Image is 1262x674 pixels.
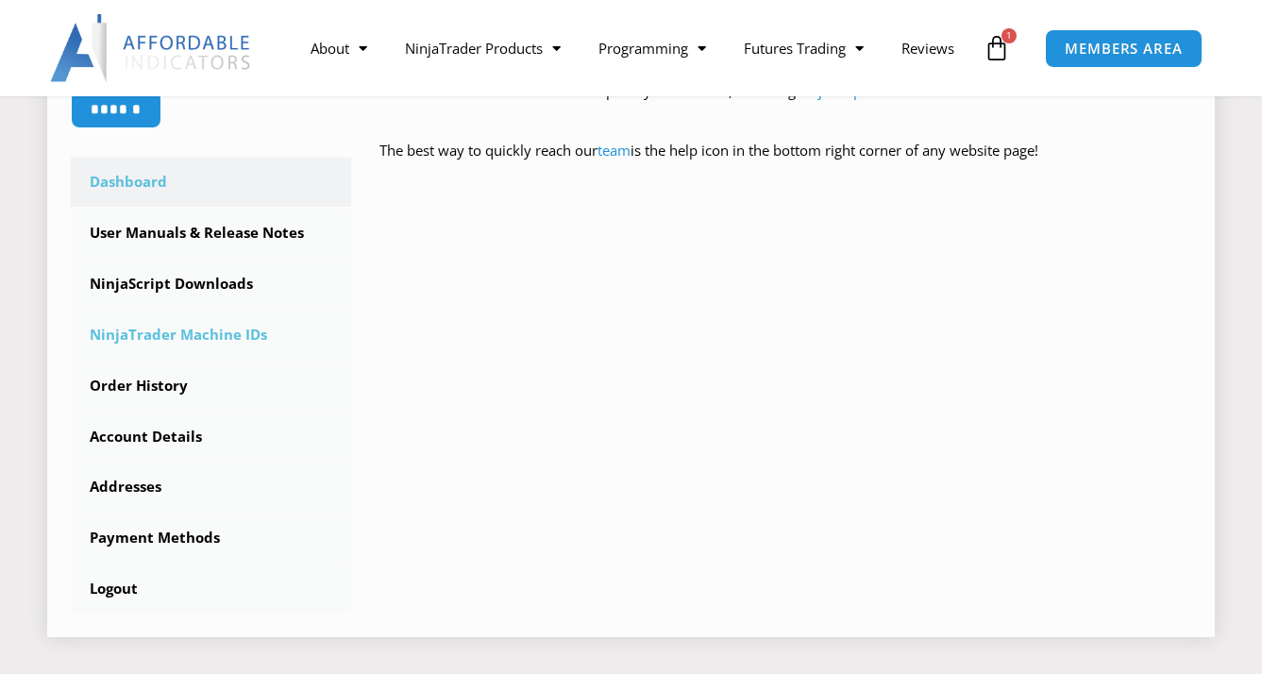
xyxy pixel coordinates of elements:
[968,81,1057,100] a: User Manuals
[725,26,883,70] a: Futures Trading
[71,260,351,309] a: NinjaScript Downloads
[71,158,351,614] nav: Account pages
[597,141,631,160] a: team
[379,78,1191,131] p: Use the menu on the left side to explore your account, including and .
[292,26,386,70] a: About
[1045,29,1203,68] a: MEMBERS AREA
[1001,28,1017,43] span: 1
[71,311,351,360] a: NinjaTrader Machine IDs
[71,209,351,258] a: User Manuals & Release Notes
[71,158,351,207] a: Dashboard
[292,26,978,70] nav: Menu
[71,564,351,614] a: Logout
[71,514,351,563] a: Payment Methods
[883,26,973,70] a: Reviews
[71,413,351,462] a: Account Details
[386,26,580,70] a: NinjaTrader Products
[71,463,351,512] a: Addresses
[50,14,253,82] img: LogoAI | Affordable Indicators – NinjaTrader
[1065,42,1183,56] span: MEMBERS AREA
[955,21,1038,76] a: 1
[796,81,944,100] a: NinjaScript Downloads
[71,362,351,411] a: Order History
[379,138,1191,191] p: The best way to quickly reach our is the help icon in the bottom right corner of any website page!
[580,26,725,70] a: Programming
